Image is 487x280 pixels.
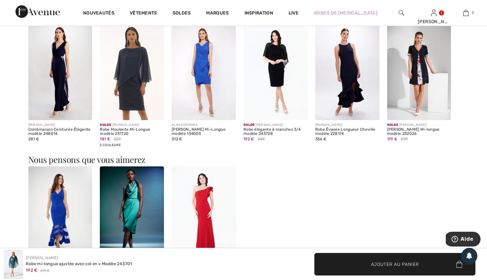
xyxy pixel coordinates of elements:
span: 192 € [26,268,38,273]
span: 349 € [40,268,50,273]
span: 1 [472,10,473,16]
img: Robe Évasée Longueur Cheville modèle 228174 [315,24,379,120]
span: Solde [243,123,255,127]
div: Robe mi-longue ajustée avec col en v Modèle 243701 [26,261,132,267]
span: 329 [114,136,121,142]
span: 179 € [387,137,397,141]
h3: Nous pensons que vous aimerez [28,155,459,164]
img: Mes infos [431,9,436,17]
a: Vêtements [130,10,157,17]
img: Bag.svg [456,261,462,268]
span: 299 [401,136,408,142]
iframe: Ouvre un widget dans lequel vous pouvez trouver plus d’informations [446,232,481,248]
a: 1 [450,9,482,17]
div: [PERSON_NAME] [315,123,379,127]
div: Robe Évasée Longueur Cheville modèle 228174 [315,127,379,136]
img: Robe de soirée féminine col bénitier modèle 243782 [100,166,164,262]
img: Robe Trapèze Mi-longue modèle 252026 [387,24,451,120]
div: [PERSON_NAME] [418,18,449,25]
img: Robe mi-longue ajust&eacute;e avec col en V mod&egrave;le 243701 [4,250,23,279]
span: 349 [258,136,265,142]
a: Marques [206,10,229,17]
div: [PERSON_NAME] [28,123,92,127]
span: Inspiration [244,10,273,17]
a: [PERSON_NAME] [26,256,58,260]
a: Live [289,10,299,16]
span: 312 € [172,137,182,141]
a: Se connecter [431,10,436,16]
span: 5 Couleurs [100,143,120,147]
div: ALEX EVENINGS [172,123,236,127]
span: 281 € [28,137,39,141]
img: Mon panier [463,9,469,17]
img: Combinaison Ceinturée Élégante modèle 248014 [28,24,92,120]
button: Ajouter au panier [314,253,475,275]
img: Robe élégante à manches 3/4 modèle 243728 [243,24,308,120]
a: Soldes [173,10,191,17]
a: Robes de [MEDICAL_DATA] [314,10,377,16]
img: 1ère Avenue [15,5,60,18]
span: Ajouter au panier [371,261,419,267]
img: Robe Fourreau Mi-Longue modèle 134005 [172,24,236,120]
div: [PERSON_NAME] [100,123,164,127]
img: Robe longue à volants modèle 243746 [172,166,236,262]
div: Combinaison Ceinturée Élégante modèle 248014 [28,127,92,136]
div: [PERSON_NAME] [243,123,308,127]
div: Robe Moulante Mi-Longue modèle 251720 [100,127,164,136]
div: [PERSON_NAME] [387,123,451,127]
div: [PERSON_NAME] Mi-longue modèle 252026 [387,127,451,136]
span: 356 € [315,137,327,141]
a: Nouveautés [83,10,114,17]
span: 192 € [243,137,254,141]
span: Solde [100,123,111,127]
span: 181 € [100,137,110,141]
div: Robe élégante à manches 3/4 modèle 243728 [243,127,308,136]
div: [PERSON_NAME] Mi-Longue modèle 134005 [172,127,236,136]
img: Robe de soirée sirène féminine midi modèle 243729 [28,166,92,262]
img: recherche [399,9,404,17]
img: Robe Moulante Mi-Longue modèle 251720 [100,24,164,120]
span: Solde [387,123,398,127]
